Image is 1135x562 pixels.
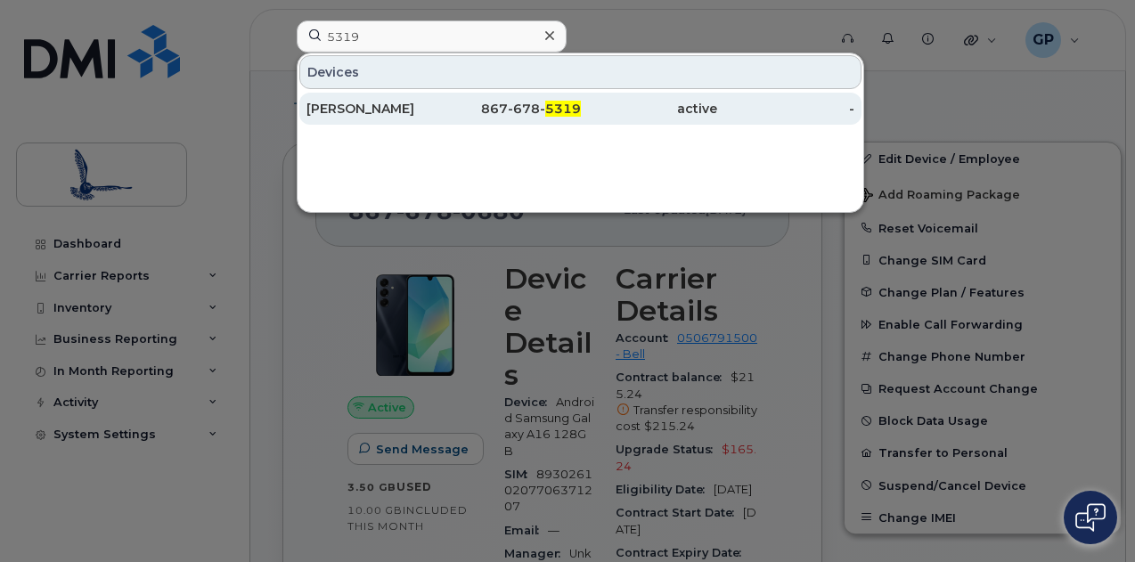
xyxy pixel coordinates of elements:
[545,101,581,117] span: 5319
[299,93,861,125] a: [PERSON_NAME]867-678-5319active-
[444,100,581,118] div: 867-678-
[1075,503,1106,532] img: Open chat
[297,20,567,53] input: Find something...
[581,100,718,118] div: active
[306,100,444,118] div: [PERSON_NAME]
[717,100,854,118] div: -
[299,55,861,89] div: Devices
